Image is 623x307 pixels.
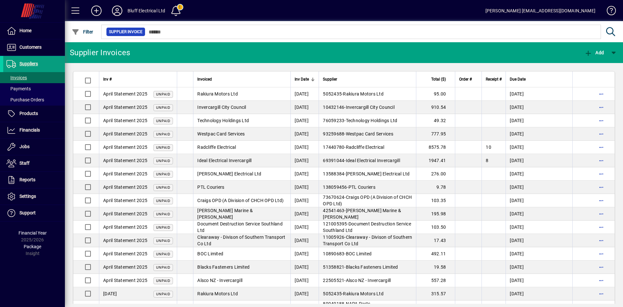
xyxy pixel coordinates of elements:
[103,278,147,283] span: April Statement 2025
[156,225,170,230] span: Unpaid
[596,262,606,272] button: More options
[343,91,384,96] span: Rakiura Motors Ltd
[596,102,606,112] button: More options
[197,185,224,190] span: PTL Couriers
[346,264,398,270] span: Blacks Fasteners Limited
[290,221,319,234] td: [DATE]
[156,132,170,136] span: Unpaid
[486,145,491,150] span: 10
[156,292,170,296] span: Unpaid
[323,208,401,220] span: [PERSON_NAME] Marine & [PERSON_NAME]
[323,235,344,240] span: 11005926
[323,131,344,136] span: 93259688
[156,212,170,216] span: Unpaid
[19,177,35,182] span: Reports
[506,247,572,261] td: [DATE]
[3,172,65,188] a: Reports
[506,87,572,101] td: [DATE]
[290,261,319,274] td: [DATE]
[596,155,606,166] button: More options
[596,182,606,192] button: More options
[506,181,572,194] td: [DATE]
[416,181,455,194] td: 9.78
[3,72,65,83] a: Invoices
[506,207,572,221] td: [DATE]
[319,101,416,114] td: -
[156,185,170,190] span: Unpaid
[197,118,249,123] span: Technology Holdings Ltd
[290,101,319,114] td: [DATE]
[19,194,36,199] span: Settings
[128,6,165,16] div: Bluff Electrical Ltd
[602,1,615,22] a: Knowledge Base
[156,265,170,270] span: Unpaid
[24,244,41,249] span: Package
[416,207,455,221] td: 195.98
[197,171,261,176] span: [PERSON_NAME] Electrical Ltd
[506,261,572,274] td: [DATE]
[323,195,412,206] span: Craigs OPD (A Division of CHCH OPD Ltd)
[103,185,147,190] span: April Statement 2025
[346,278,391,283] span: Alsco NZ - Invercargill
[290,141,319,154] td: [DATE]
[103,76,112,83] span: Inv #
[197,76,287,83] div: Invoiced
[197,76,212,83] span: Invoiced
[485,6,595,16] div: [PERSON_NAME] [EMAIL_ADDRESS][DOMAIN_NAME]
[323,91,342,96] span: 5052435
[295,76,309,83] span: Inv Date
[103,91,147,96] span: April Statement 2025
[319,181,416,194] td: -
[596,89,606,99] button: More options
[19,28,31,33] span: Home
[197,235,285,246] span: Clearaway - Divison of Southern Transport Co Ltd
[103,171,147,176] span: April Statement 2025
[506,234,572,247] td: [DATE]
[295,76,315,83] div: Inv Date
[319,247,416,261] td: -
[103,145,147,150] span: April Statement 2025
[323,118,344,123] span: 76059233
[596,222,606,232] button: More options
[103,158,147,163] span: April Statement 2025
[596,288,606,299] button: More options
[323,76,412,83] div: Supplier
[323,208,344,213] span: 42541463
[3,39,65,56] a: Customers
[290,247,319,261] td: [DATE]
[197,278,242,283] span: Alsco NZ - Invercargill
[346,171,410,176] span: [PERSON_NAME] Electrical Ltd
[70,47,130,58] div: Supplier Invoices
[103,211,147,216] span: April Statement 2025
[506,194,572,207] td: [DATE]
[506,167,572,181] td: [DATE]
[506,114,572,127] td: [DATE]
[70,26,95,38] button: Filter
[3,188,65,205] a: Settings
[323,235,412,246] span: Clearaway - Divison of Southern Transport Co Ltd
[323,171,344,176] span: 13588384
[156,159,170,163] span: Unpaid
[19,210,36,215] span: Support
[459,76,472,83] span: Order #
[72,29,93,34] span: Filter
[416,127,455,141] td: 777.95
[103,264,147,270] span: April Statement 2025
[416,287,455,301] td: 315.57
[323,291,342,296] span: 5052435
[290,234,319,247] td: [DATE]
[323,195,344,200] span: 73670624
[323,221,347,226] span: 121005395
[506,287,572,301] td: [DATE]
[6,86,31,91] span: Payments
[416,194,455,207] td: 103.35
[156,279,170,283] span: Unpaid
[290,154,319,167] td: [DATE]
[346,105,395,110] span: Invercargill City Council
[596,142,606,152] button: More options
[103,76,173,83] div: Inv #
[19,160,30,166] span: Staff
[103,118,147,123] span: April Statement 2025
[319,127,416,141] td: -
[19,111,38,116] span: Products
